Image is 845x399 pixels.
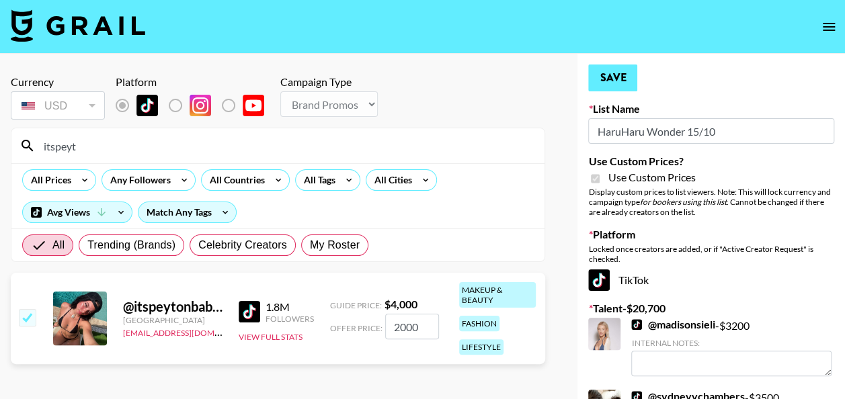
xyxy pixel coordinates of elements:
span: Guide Price: [330,300,382,310]
div: @ itspeytonbabyy [123,298,223,315]
img: TikTok [631,319,642,330]
div: Locked once creators are added, or if "Active Creator Request" is checked. [588,244,834,264]
div: Internal Notes: [631,338,832,348]
div: Campaign Type [280,75,378,89]
div: Avg Views [23,202,132,222]
button: open drawer [815,13,842,40]
label: List Name [588,102,834,116]
img: YouTube [243,95,264,116]
img: TikTok [239,301,260,322]
label: Platform [588,228,834,241]
div: Match Any Tags [138,202,236,222]
input: 4,000 [385,314,439,339]
input: Search by User Name [36,135,536,157]
div: USD [13,94,102,118]
div: Display custom prices to list viewers. Note: This will lock currency and campaign type . Cannot b... [588,187,834,217]
div: 1.8M [266,300,314,314]
div: List locked to TikTok. [116,91,275,120]
div: Followers [266,314,314,324]
span: All [52,237,65,253]
div: Platform [116,75,275,89]
label: Talent - $ 20,700 [588,302,834,315]
span: Use Custom Prices [608,171,695,184]
div: All Tags [296,170,338,190]
span: My Roster [310,237,360,253]
div: Currency is locked to USD [11,89,105,122]
em: for bookers using this list [639,197,726,207]
div: All Prices [23,170,74,190]
span: Trending (Brands) [87,237,175,253]
div: [GEOGRAPHIC_DATA] [123,315,223,325]
div: makeup & beauty [459,282,536,308]
a: @madisonsieli [631,318,715,331]
div: - $ 3200 [631,318,832,376]
img: Grail Talent [11,9,145,42]
div: fashion [459,316,499,331]
img: Instagram [190,95,211,116]
label: Use Custom Prices? [588,154,834,168]
div: TikTok [588,269,834,291]
span: Celebrity Creators [198,237,287,253]
div: All Countries [202,170,268,190]
strong: $ 4,000 [385,298,417,310]
div: Currency [11,75,105,89]
span: Offer Price: [330,323,383,333]
div: Any Followers [102,170,173,190]
button: Save [588,64,637,91]
div: All Cities [366,170,415,190]
div: lifestyle [459,339,504,355]
button: View Full Stats [239,332,303,342]
a: [EMAIL_ADDRESS][DOMAIN_NAME] [123,325,258,338]
img: TikTok [588,269,610,291]
img: TikTok [136,95,158,116]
